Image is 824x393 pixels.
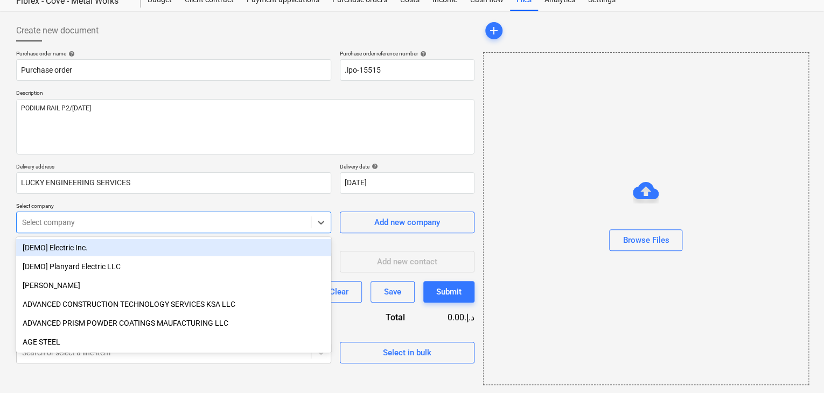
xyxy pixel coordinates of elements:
div: Browse Files [483,52,809,385]
button: Submit [423,281,474,303]
button: Save [371,281,415,303]
span: help [66,51,75,57]
textarea: PODIUM RAIL P2/[DATE] [16,99,474,155]
div: ADVANCED CONSTRUCTION TECHNOLOGY SERVICES KSA LLC [16,296,331,313]
div: Browse Files [623,233,669,247]
input: Delivery date not specified [340,172,474,194]
div: Total [334,311,422,324]
div: Clear [330,285,348,299]
button: Select in bulk [340,342,474,363]
p: Select company [16,202,331,212]
div: Purchase order name [16,50,331,57]
div: ABDULLA AL KAABI BLDG [16,277,331,294]
div: Submit [436,285,462,299]
div: Save [384,285,401,299]
input: Delivery address [16,172,331,194]
div: Select in bulk [383,346,431,360]
div: [PERSON_NAME] [16,277,331,294]
p: Delivery address [16,163,331,172]
div: Add new company [374,215,440,229]
div: [DEMO] Planyard Electric LLC [16,258,331,275]
div: 0.00د.إ.‏ [422,311,474,324]
span: help [369,163,378,170]
div: [DEMO] Electric Inc. [16,239,331,256]
p: Description [16,89,474,99]
span: Create new document [16,24,99,37]
div: ADVANCED PRISM POWDER COATINGS MAUFACTURING LLC [16,314,331,332]
span: add [487,24,500,37]
input: Order number [340,59,474,81]
div: Delivery date [340,163,474,170]
input: Document name [16,59,331,81]
span: help [418,51,427,57]
button: Browse Files [609,229,682,251]
div: AGE STEEL [16,333,331,350]
div: Purchase order reference number [340,50,474,57]
button: Clear [316,281,362,303]
iframe: Chat Widget [770,341,824,393]
button: Add new company [340,212,474,233]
